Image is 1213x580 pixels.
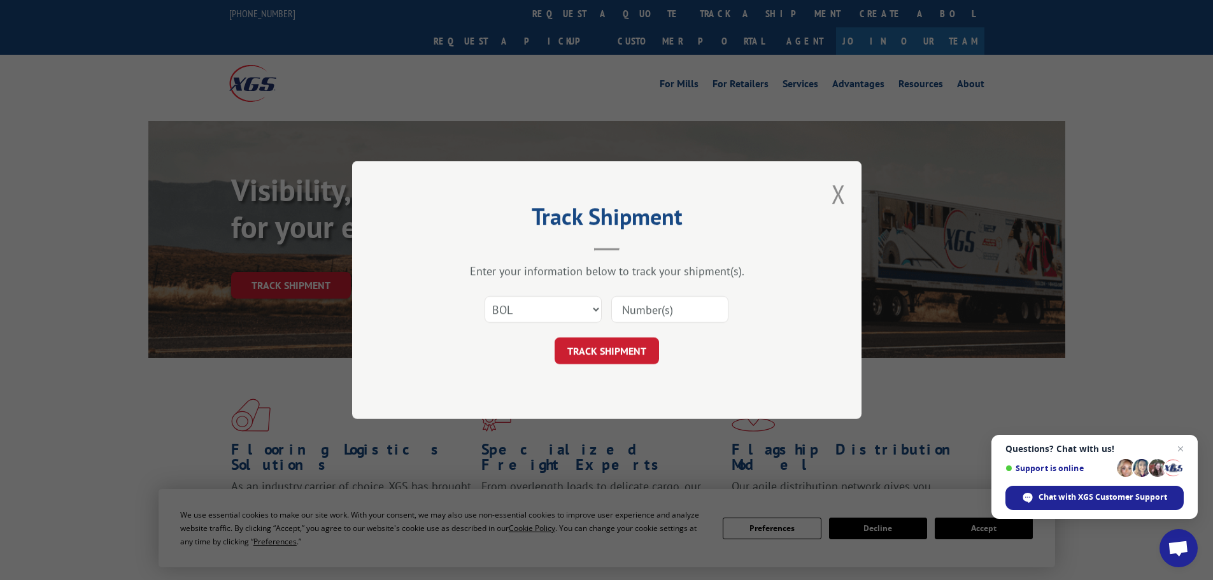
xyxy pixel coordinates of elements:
[555,337,659,364] button: TRACK SHIPMENT
[1005,444,1184,454] span: Questions? Chat with us!
[832,177,846,211] button: Close modal
[1005,486,1184,510] div: Chat with XGS Customer Support
[1160,529,1198,567] div: Open chat
[1005,463,1112,473] span: Support is online
[416,264,798,278] div: Enter your information below to track your shipment(s).
[416,208,798,232] h2: Track Shipment
[1039,492,1167,503] span: Chat with XGS Customer Support
[1173,441,1188,456] span: Close chat
[611,296,728,323] input: Number(s)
